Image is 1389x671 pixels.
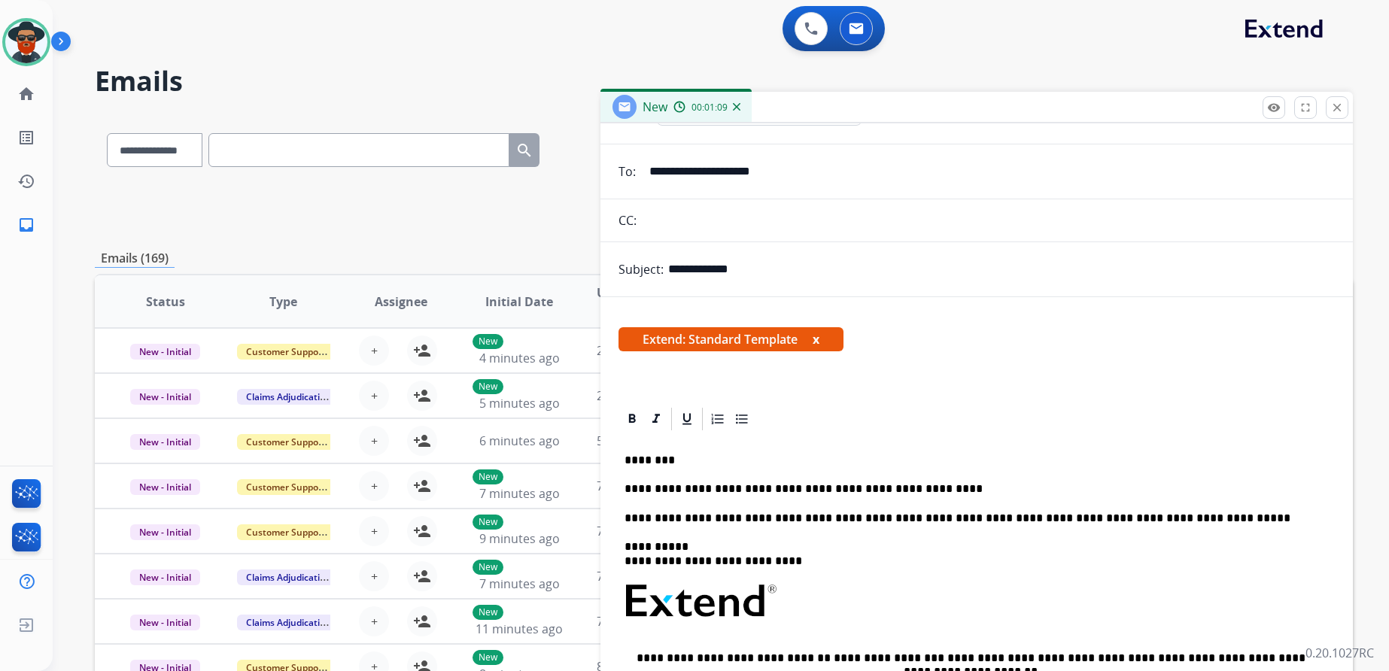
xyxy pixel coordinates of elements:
mat-icon: remove_red_eye [1267,101,1281,114]
p: Subject: [619,260,664,278]
p: New [473,379,503,394]
span: Initial Date [485,293,553,311]
span: Claims Adjudication [237,615,340,630]
mat-icon: person_add [413,477,431,495]
span: 2 minutes ago [597,342,677,359]
mat-icon: person_add [413,387,431,405]
button: + [359,606,389,636]
mat-icon: search [515,141,533,159]
span: New - Initial [130,615,200,630]
mat-icon: home [17,85,35,103]
span: 9 minutes ago [479,530,560,547]
p: New [473,650,503,665]
span: Claims Adjudication [237,389,340,405]
span: Customer Support [237,524,335,540]
button: + [359,381,389,411]
div: Underline [676,408,698,430]
span: Assignee [375,293,427,311]
mat-icon: person_add [413,342,431,360]
p: To: [619,162,636,181]
span: New [643,99,667,115]
span: New - Initial [130,479,200,495]
span: 11 minutes ago [476,621,563,637]
span: 7 minutes ago [597,613,677,630]
mat-icon: inbox [17,216,35,234]
span: New - Initial [130,344,200,360]
p: New [473,515,503,530]
h2: Emails [95,66,1353,96]
p: 0.20.1027RC [1305,644,1374,662]
span: 5 minutes ago [479,395,560,411]
span: Claims Adjudication [237,569,340,585]
div: Ordered List [707,408,729,430]
span: 7 minutes ago [479,575,560,592]
span: New - Initial [130,569,200,585]
button: x [813,330,819,348]
button: + [359,335,389,366]
span: + [371,612,378,630]
span: 00:01:09 [691,102,728,114]
span: 4 minutes ago [479,350,560,366]
button: + [359,471,389,501]
span: + [371,567,378,585]
span: Extend: Standard Template [619,327,843,351]
span: Updated Date [591,284,654,320]
span: 7 minutes ago [597,478,677,494]
img: avatar [5,21,47,63]
p: New [473,605,503,620]
span: New - Initial [130,524,200,540]
button: + [359,426,389,456]
span: 5 minutes ago [597,433,677,449]
span: + [371,432,378,450]
span: 7 minutes ago [597,523,677,539]
span: Type [269,293,297,311]
span: + [371,387,378,405]
mat-icon: fullscreen [1299,101,1312,114]
div: Italic [645,408,667,430]
button: + [359,561,389,591]
mat-icon: person_add [413,567,431,585]
p: Emails (169) [95,249,175,268]
span: + [371,522,378,540]
mat-icon: person_add [413,522,431,540]
span: Status [146,293,185,311]
span: New - Initial [130,434,200,450]
mat-icon: list_alt [17,129,35,147]
div: Bold [621,408,643,430]
button: + [359,516,389,546]
span: Customer Support [237,434,335,450]
p: New [473,560,503,575]
span: Customer Support [237,344,335,360]
span: New - Initial [130,389,200,405]
p: New [473,334,503,349]
mat-icon: person_add [413,432,431,450]
mat-icon: history [17,172,35,190]
span: 6 minutes ago [479,433,560,449]
span: 7 minutes ago [479,485,560,502]
p: CC: [619,211,637,229]
mat-icon: close [1330,101,1344,114]
span: 7 minutes ago [597,568,677,584]
p: New [473,469,503,484]
span: + [371,477,378,495]
span: + [371,342,378,360]
span: 2 minutes ago [597,387,677,404]
div: Bullet List [731,408,753,430]
mat-icon: person_add [413,612,431,630]
span: Customer Support [237,479,335,495]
